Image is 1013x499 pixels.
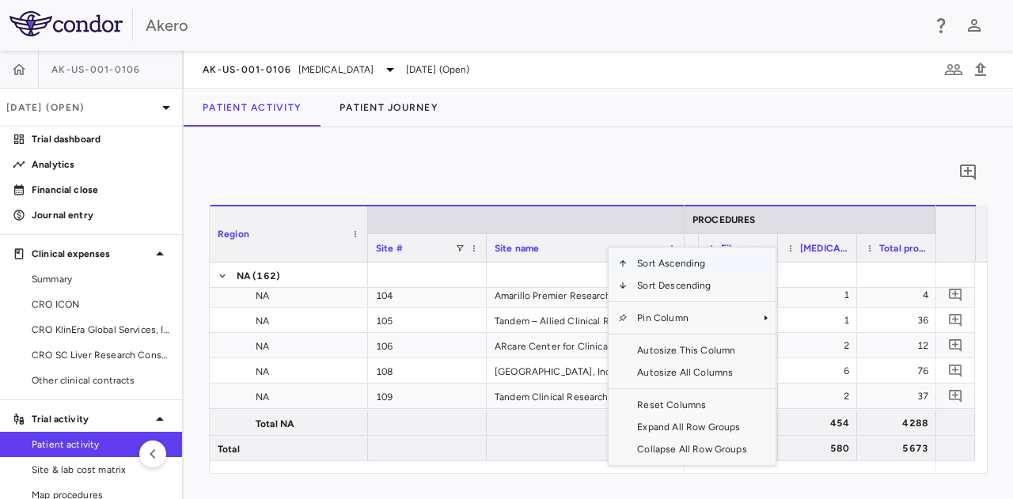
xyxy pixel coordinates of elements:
p: Trial dashboard [32,132,169,146]
span: Collapse All Row Groups [628,438,756,460]
span: [MEDICAL_DATA] [298,62,374,77]
div: 454 [792,410,849,436]
svg: Add comment [948,312,963,327]
div: 2 [792,333,849,358]
span: [MEDICAL_DATA] ([MEDICAL_DATA]) [800,243,849,254]
button: Add comment [945,360,966,381]
svg: Add comment [948,338,963,353]
div: 580 [792,436,849,461]
div: 4 [871,282,928,308]
div: 2 [792,384,849,409]
p: Clinical expenses [32,247,150,261]
div: 104 [368,282,487,307]
button: Add comment [945,309,966,331]
span: [DATE] (Open) [406,62,470,77]
span: Expand All Row Groups [628,416,756,438]
span: Other clinical contracts [32,373,169,387]
span: Autosize All Columns [628,361,756,384]
p: Analytics [32,157,169,172]
div: 106 [368,333,487,357]
div: 12 [871,333,928,358]
div: [GEOGRAPHIC_DATA], Inc. [487,358,685,383]
div: 109 [368,384,487,408]
div: 4288 [871,410,928,436]
span: AK-US-001-0106 [203,63,292,76]
span: Total [218,437,240,462]
div: 1 [792,308,849,333]
div: 37 [871,384,928,409]
p: Journal entry [32,208,169,222]
span: NA [256,359,269,384]
img: logo-full-BYUhSk78.svg [9,11,123,36]
svg: Add comment [948,363,963,378]
div: 110 [368,409,487,433]
svg: Add comment [948,388,963,403]
p: Trial activity [32,412,150,426]
span: AK-US-001-0106 [51,63,141,76]
span: CRO SC Liver Research Consortium LLC [32,348,169,362]
span: Total procedures [879,243,928,254]
span: Total NA [256,411,294,437]
span: NA [256,308,269,334]
span: NA [256,384,269,410]
span: Sort Ascending [628,252,756,274]
span: Reset Columns [628,394,756,416]
div: 76 [871,358,928,384]
span: Autosize This Column [628,339,756,361]
span: PROCEDURES [692,214,756,225]
span: Fibroscan (Fibroscan) [721,243,770,254]
span: Region [218,229,249,240]
div: 105 [368,308,487,332]
div: ARcare Center for Clinical Research, LLC [487,333,685,357]
div: 1 [792,282,849,308]
span: (162) [252,263,280,289]
span: Site & lab cost matrix [32,463,169,477]
svg: Add comment [958,163,977,182]
div: 5673 [871,436,928,461]
button: Add comment [945,284,966,305]
span: Pin Column [628,307,756,329]
div: 36 [871,308,928,333]
p: [DATE] (Open) [6,100,157,115]
div: 108 [368,358,487,383]
button: Patient Journey [321,89,457,127]
p: Financial close [32,183,169,197]
div: ClinCloud, LLC [487,409,685,433]
div: Amarillo Premier Research, LLC [487,282,685,307]
button: Add comment [945,385,966,406]
span: Sort Descending [628,274,756,297]
button: Patient Activity [184,89,321,127]
span: CRO ICON [32,297,169,312]
div: Tandem Clinical Research GI, LLC [487,384,685,408]
span: Site # [376,243,403,254]
span: Site name [495,243,539,254]
button: Add comment [945,335,966,356]
span: NA [237,263,251,289]
div: Akero [146,13,921,37]
div: Tandem – Allied Clinical Research, LLC [487,308,685,332]
span: NA [256,283,269,308]
button: Add comment [954,159,981,186]
span: Patient activity [32,437,169,452]
div: 6 [792,358,849,384]
span: CRO KlinEra Global Services, Inc [32,323,169,337]
svg: Add comment [948,287,963,302]
span: Summary [32,272,169,286]
div: Column Menu [608,247,776,466]
span: NA [256,334,269,359]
